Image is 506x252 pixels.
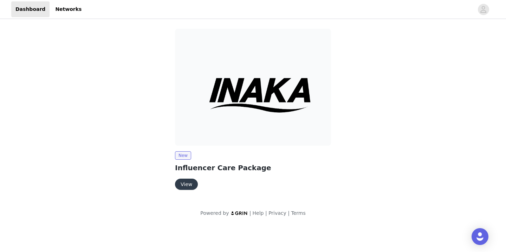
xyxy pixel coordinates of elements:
[291,210,305,216] a: Terms
[175,29,331,146] img: Inaka
[268,210,286,216] a: Privacy
[175,182,198,187] a: View
[51,1,86,17] a: Networks
[249,210,251,216] span: |
[265,210,267,216] span: |
[175,151,191,160] span: New
[231,211,248,215] img: logo
[288,210,290,216] span: |
[200,210,229,216] span: Powered by
[175,163,331,173] h2: Influencer Care Package
[11,1,50,17] a: Dashboard
[472,228,488,245] div: Open Intercom Messenger
[253,210,264,216] a: Help
[175,179,198,190] button: View
[480,4,487,15] div: avatar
